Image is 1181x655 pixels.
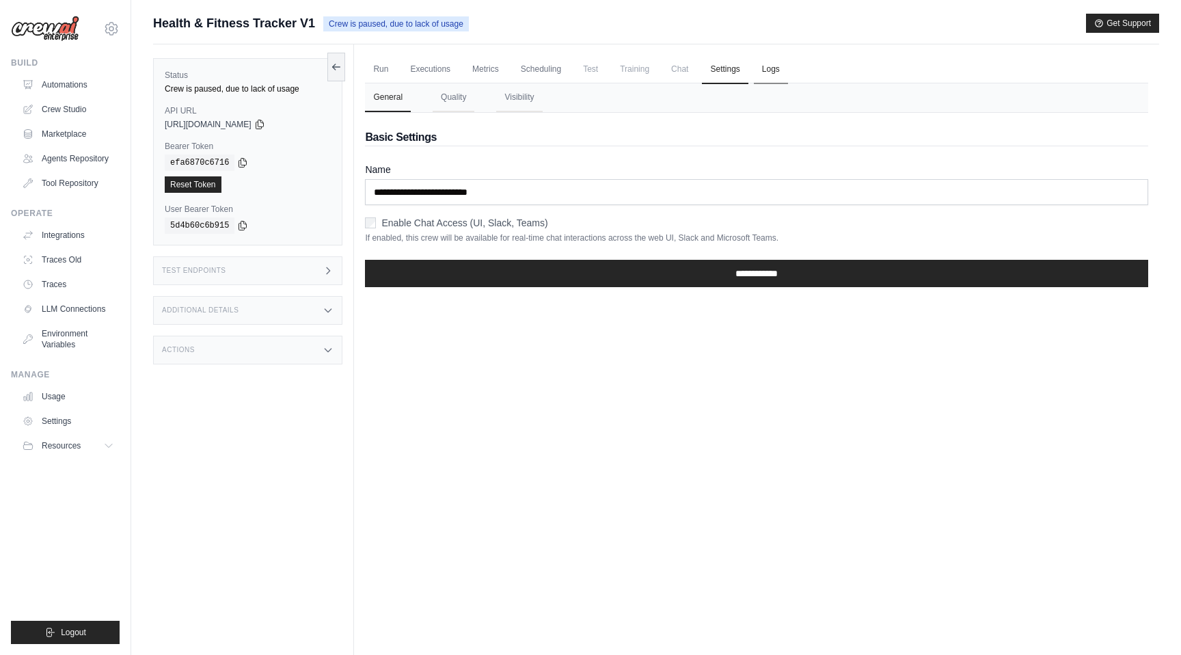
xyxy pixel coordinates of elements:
label: Bearer Token [165,141,331,152]
button: Get Support [1086,14,1159,33]
span: Crew is paused, due to lack of usage [323,16,469,31]
a: Reset Token [165,176,221,193]
span: Test [575,55,606,83]
a: Environment Variables [16,323,120,356]
div: Build [11,57,120,68]
button: Logout [11,621,120,644]
h2: Basic Settings [365,129,1148,146]
span: Resources [42,440,81,451]
label: Status [165,70,331,81]
span: Training is not available until the deployment is complete [612,55,657,83]
label: API URL [165,105,331,116]
a: Settings [16,410,120,432]
img: Logo [11,16,79,42]
p: If enabled, this crew will be available for real-time chat interactions across the web UI, Slack ... [365,232,1148,243]
div: Crew is paused, due to lack of usage [165,83,331,94]
a: Marketplace [16,123,120,145]
a: Tool Repository [16,172,120,194]
a: Traces Old [16,249,120,271]
span: [URL][DOMAIN_NAME] [165,119,252,130]
span: Health & Fitness Tracker V1 [153,14,315,33]
a: Usage [16,386,120,407]
button: Visibility [496,83,542,112]
label: User Bearer Token [165,204,331,215]
button: Resources [16,435,120,457]
div: Manage [11,369,120,380]
a: Logs [754,55,788,84]
div: Operate [11,208,120,219]
a: Traces [16,273,120,295]
h3: Test Endpoints [162,267,226,275]
h3: Actions [162,346,195,354]
a: Agents Repository [16,148,120,170]
a: Integrations [16,224,120,246]
code: 5d4b60c6b915 [165,217,234,234]
button: Quality [433,83,474,112]
h3: Additional Details [162,306,239,315]
a: Settings [702,55,748,84]
code: efa6870c6716 [165,155,234,171]
button: General [365,83,411,112]
label: Enable Chat Access (UI, Slack, Teams) [381,216,547,230]
span: Logout [61,627,86,638]
label: Name [365,163,1148,176]
a: Scheduling [513,55,569,84]
a: Executions [402,55,459,84]
a: Run [365,55,396,84]
span: Chat is not available until the deployment is complete [663,55,696,83]
a: LLM Connections [16,298,120,320]
a: Automations [16,74,120,96]
a: Metrics [464,55,507,84]
a: Crew Studio [16,98,120,120]
nav: Tabs [365,83,1148,112]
